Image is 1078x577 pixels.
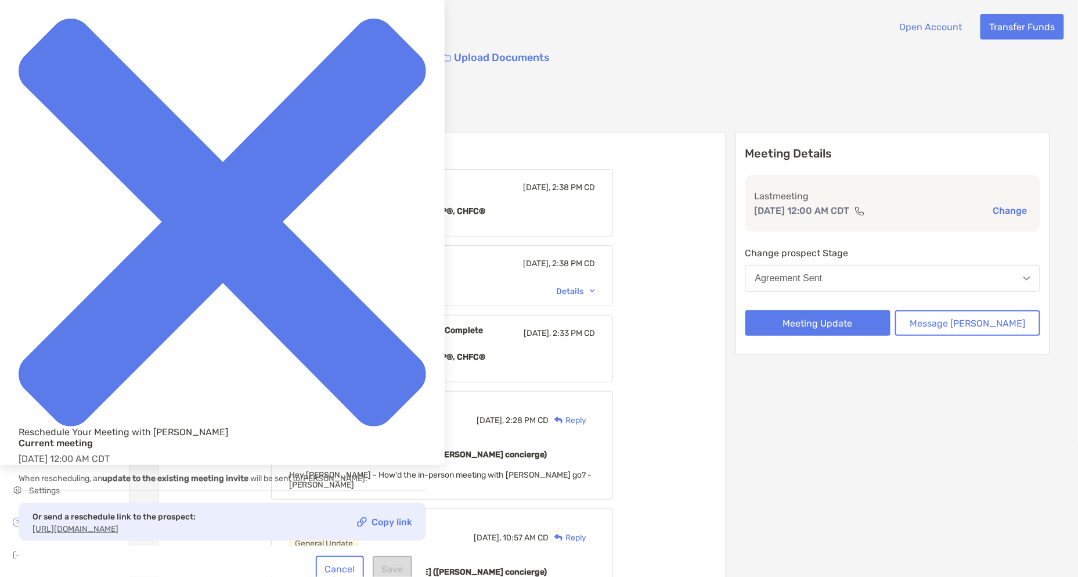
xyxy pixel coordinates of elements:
p: Or send a reschedule link to the prospect: [33,510,196,524]
div: [DATE] 12:00 AM CDT [19,438,426,491]
p: When rescheduling, an will be sent to [PERSON_NAME] . [19,471,426,486]
h4: Current meeting [19,438,426,449]
b: update to the existing meeting invite [102,474,248,483]
img: close modal icon [19,19,426,427]
img: Copy link icon [357,517,367,527]
div: Reschedule Your Meeting with [PERSON_NAME] [19,427,426,438]
a: Copy link [357,517,412,527]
